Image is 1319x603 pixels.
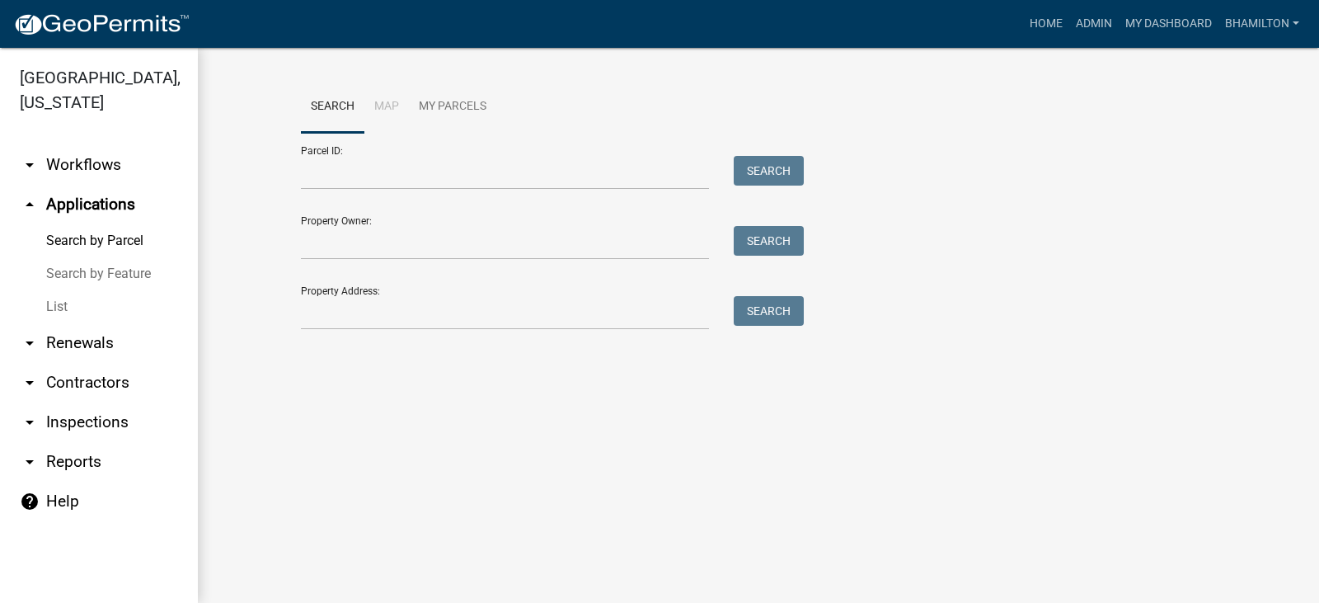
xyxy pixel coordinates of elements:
i: arrow_drop_down [20,373,40,393]
i: arrow_drop_down [20,333,40,353]
a: My Dashboard [1119,8,1218,40]
i: arrow_drop_down [20,412,40,432]
a: Search [301,81,364,134]
a: Home [1023,8,1069,40]
i: arrow_drop_up [20,195,40,214]
button: Search [734,296,804,326]
a: bhamilton [1218,8,1306,40]
button: Search [734,226,804,256]
i: help [20,492,40,511]
a: Admin [1069,8,1119,40]
i: arrow_drop_down [20,155,40,175]
i: arrow_drop_down [20,452,40,472]
button: Search [734,156,804,186]
a: My Parcels [409,81,496,134]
